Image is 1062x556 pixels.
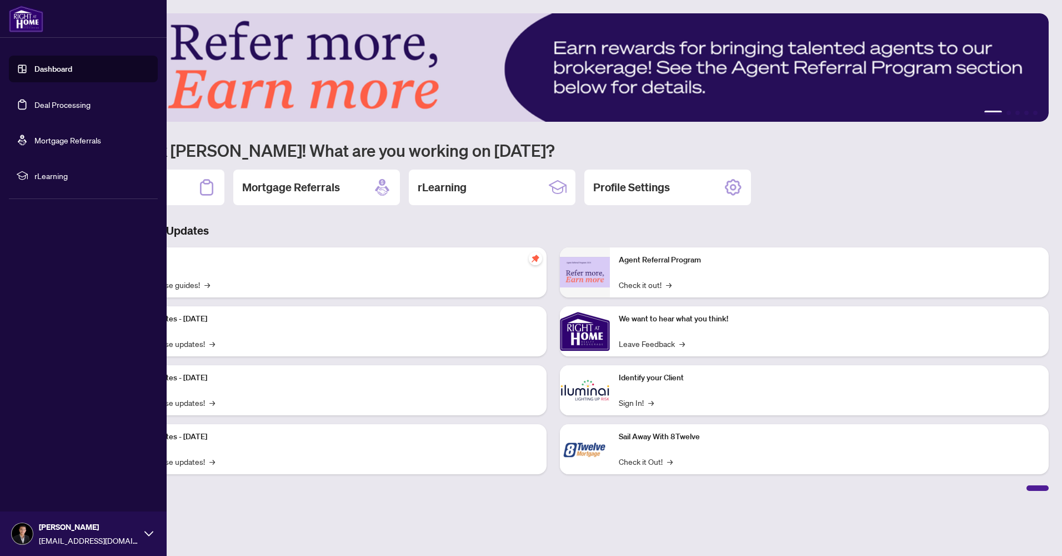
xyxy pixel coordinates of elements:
[1006,111,1011,115] button: 2
[39,521,139,533] span: [PERSON_NAME]
[209,337,215,350] span: →
[1033,111,1038,115] button: 5
[593,180,670,195] h2: Profile Settings
[117,254,538,266] p: Self-Help
[560,257,610,287] img: Agent Referral Program
[58,140,1049,161] h1: Welcome back [PERSON_NAME]! What are you working on [DATE]?
[58,13,1049,122] img: Slide 0
[204,279,210,291] span: →
[117,372,538,384] p: Platform Updates - [DATE]
[560,424,610,474] img: Sail Away With 8Twelve
[58,223,1049,239] h3: Brokerage & Industry Updates
[560,365,610,415] img: Identify your Client
[34,135,101,145] a: Mortgage Referrals
[209,455,215,468] span: →
[34,170,150,182] span: rLearning
[619,254,1040,266] p: Agent Referral Program
[34,100,91,110] a: Deal Processing
[418,180,467,195] h2: rLearning
[1015,111,1020,115] button: 3
[117,313,538,325] p: Platform Updates - [DATE]
[619,372,1040,384] p: Identify your Client
[667,455,673,468] span: →
[39,534,139,547] span: [EMAIL_ADDRESS][DOMAIN_NAME]
[529,252,542,265] span: pushpin
[679,337,685,350] span: →
[619,396,654,409] a: Sign In!→
[648,396,654,409] span: →
[9,6,43,32] img: logo
[619,337,685,350] a: Leave Feedback→
[34,64,72,74] a: Dashboard
[242,180,340,195] h2: Mortgage Referrals
[984,111,1002,115] button: 1
[1024,111,1029,115] button: 4
[12,523,33,544] img: Profile Icon
[619,313,1040,325] p: We want to hear what you think!
[619,431,1040,443] p: Sail Away With 8Twelve
[560,306,610,356] img: We want to hear what you think!
[666,279,672,291] span: →
[117,431,538,443] p: Platform Updates - [DATE]
[209,396,215,409] span: →
[619,455,673,468] a: Check it Out!→
[619,279,672,291] a: Check it out!→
